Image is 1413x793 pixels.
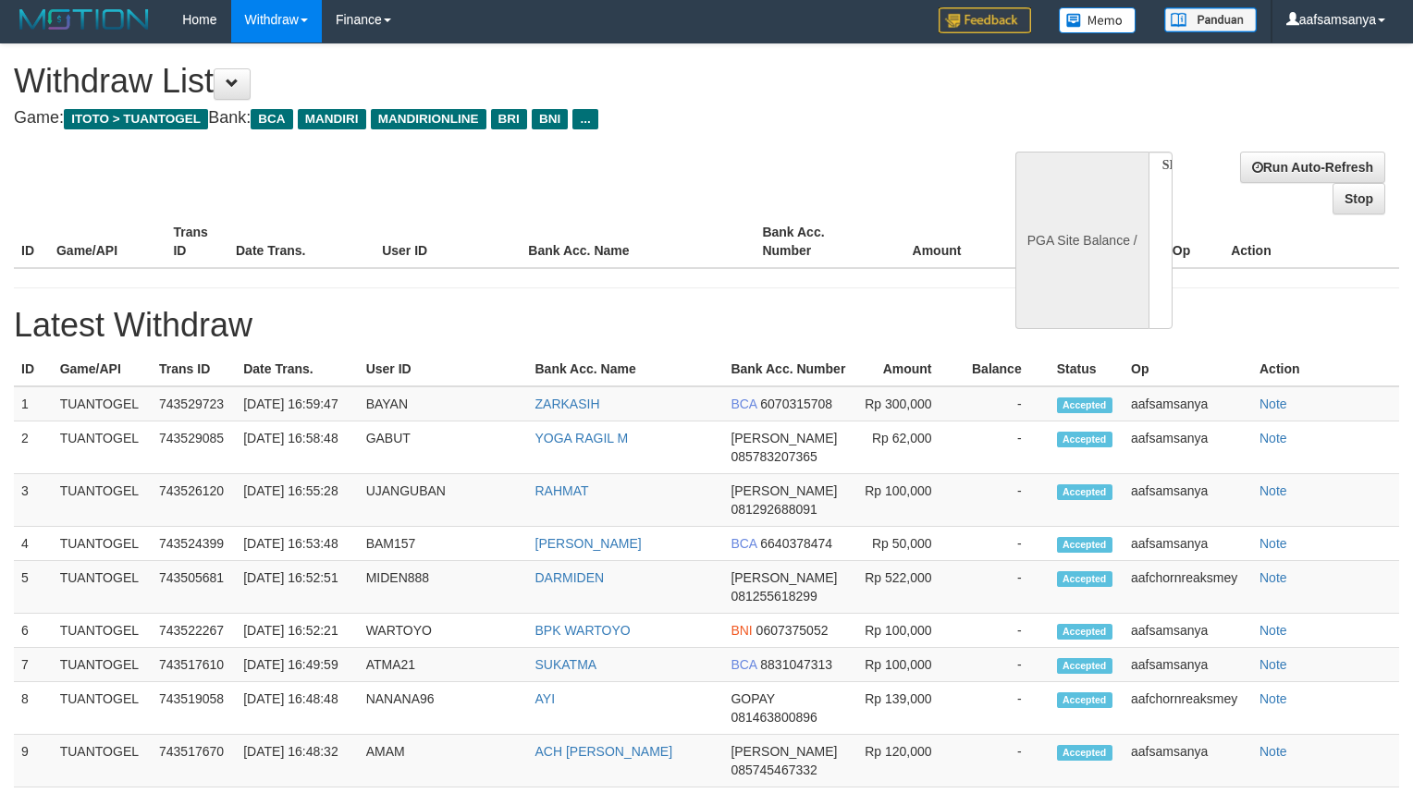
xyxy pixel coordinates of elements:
td: - [960,527,1050,561]
td: GABUT [359,421,528,474]
a: Note [1259,623,1287,638]
td: BAYAN [359,386,528,421]
th: User ID [359,352,528,386]
span: [PERSON_NAME] [731,570,837,585]
a: SUKATMA [535,657,597,672]
span: 8831047313 [760,657,832,672]
th: Game/API [53,352,152,386]
span: MANDIRI [298,109,366,129]
td: TUANTOGEL [53,386,152,421]
span: Accepted [1057,658,1112,674]
h4: Game: Bank: [14,109,924,128]
a: Note [1259,396,1287,411]
td: aafsamsanya [1124,648,1252,682]
td: [DATE] 16:53:48 [236,527,358,561]
td: aafsamsanya [1124,421,1252,474]
span: BCA [731,396,756,411]
td: TUANTOGEL [53,614,152,648]
td: Rp 120,000 [854,735,959,787]
th: Bank Acc. Name [521,215,755,268]
td: TUANTOGEL [53,474,152,527]
th: Trans ID [152,352,236,386]
td: - [960,421,1050,474]
span: 6070315708 [760,396,832,411]
td: 743519058 [152,682,236,735]
div: PGA Site Balance / [1015,152,1149,330]
span: BNI [731,623,752,638]
a: Note [1259,570,1287,585]
span: MANDIRIONLINE [371,109,486,129]
td: Rp 100,000 [854,648,959,682]
td: [DATE] 16:48:48 [236,682,358,735]
td: aafsamsanya [1124,474,1252,527]
span: 085783207365 [731,449,817,464]
th: User ID [375,215,521,268]
td: TUANTOGEL [53,561,152,614]
th: Trans ID [166,215,228,268]
td: Rp 62,000 [854,421,959,474]
td: Rp 50,000 [854,527,959,561]
th: Date Trans. [228,215,375,268]
td: [DATE] 16:58:48 [236,421,358,474]
td: 7 [14,648,53,682]
a: Note [1259,657,1287,672]
td: Rp 100,000 [854,614,959,648]
td: - [960,648,1050,682]
td: 743529723 [152,386,236,421]
a: Run Auto-Refresh [1240,152,1385,183]
span: [PERSON_NAME] [731,744,837,759]
td: 4 [14,527,53,561]
td: 743529085 [152,421,236,474]
td: TUANTOGEL [53,682,152,735]
th: Bank Acc. Number [755,215,872,268]
td: 5 [14,561,53,614]
a: ZARKASIH [535,396,600,411]
td: 8 [14,682,53,735]
td: TUANTOGEL [53,421,152,474]
td: MIDEN888 [359,561,528,614]
td: 743505681 [152,561,236,614]
td: NANANA96 [359,682,528,735]
span: 0607375052 [756,623,829,638]
a: DARMIDEN [535,570,605,585]
span: BCA [251,109,292,129]
th: Op [1124,352,1252,386]
th: Balance [960,352,1050,386]
span: 081463800896 [731,710,817,725]
a: Note [1259,744,1287,759]
th: Game/API [49,215,166,268]
span: BRI [491,109,527,129]
th: Amount [872,215,989,268]
td: TUANTOGEL [53,648,152,682]
span: Accepted [1057,432,1112,447]
td: BAM157 [359,527,528,561]
td: - [960,735,1050,787]
td: - [960,474,1050,527]
td: - [960,614,1050,648]
td: 743517610 [152,648,236,682]
th: Bank Acc. Name [528,352,724,386]
td: 743522267 [152,614,236,648]
td: 743526120 [152,474,236,527]
td: 743524399 [152,527,236,561]
td: [DATE] 16:55:28 [236,474,358,527]
a: Note [1259,691,1287,706]
span: Accepted [1057,484,1112,500]
td: [DATE] 16:59:47 [236,386,358,421]
th: ID [14,352,53,386]
span: GOPAY [731,691,774,706]
span: [PERSON_NAME] [731,483,837,498]
a: RAHMAT [535,483,589,498]
th: Bank Acc. Number [723,352,854,386]
span: BCA [731,657,756,672]
td: AMAM [359,735,528,787]
td: [DATE] 16:52:51 [236,561,358,614]
td: TUANTOGEL [53,735,152,787]
a: YOGA RAGIL M [535,431,629,445]
td: WARTOYO [359,614,528,648]
span: ... [572,109,597,129]
a: Note [1259,483,1287,498]
span: 6640378474 [760,536,832,551]
td: Rp 139,000 [854,682,959,735]
a: Note [1259,536,1287,551]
